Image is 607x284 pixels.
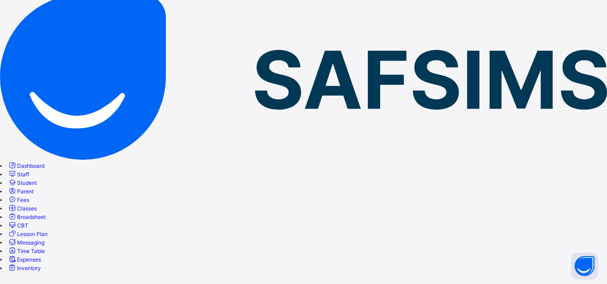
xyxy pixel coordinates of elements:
[8,256,41,263] a: Expenses
[17,162,44,169] span: Dashboard
[8,197,29,203] a: Fees
[17,188,34,195] span: Parent
[17,205,37,212] span: Classes
[17,197,29,203] span: Fees
[17,256,41,263] span: Expenses
[8,162,44,169] a: Dashboard
[8,239,44,246] a: Messaging
[17,179,37,186] span: Student
[8,222,28,229] a: CBT
[8,214,46,220] a: Broadsheet
[8,179,37,186] a: Student
[17,214,46,220] span: Broadsheet
[17,231,48,237] span: Lesson Plan
[8,205,37,212] a: Classes
[8,171,29,178] a: Staff
[571,253,598,280] button: Open asap
[8,248,45,254] a: Time Table
[17,265,41,271] span: Inventory
[8,265,41,271] a: Inventory
[8,231,48,237] a: Lesson Plan
[17,239,44,246] span: Messaging
[17,248,45,254] span: Time Table
[8,188,34,195] a: Parent
[17,171,29,178] span: Staff
[17,222,28,229] span: CBT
